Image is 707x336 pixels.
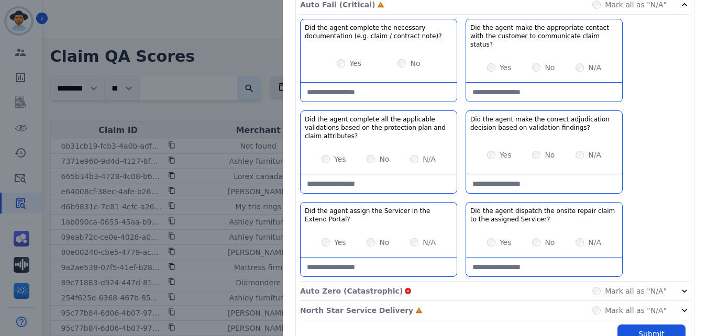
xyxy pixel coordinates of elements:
[300,286,403,296] p: Auto Zero (Catastrophic)
[545,150,555,160] label: No
[423,237,436,248] label: N/A
[470,115,618,132] h3: Did the agent make the correct adjudication decision based on validation findings?
[545,237,555,248] label: No
[305,115,452,140] h3: Did the agent complete all the applicable validations based on the protection plan and claim attr...
[305,207,452,223] h3: Did the agent assign the Servicer in the Extend Portal?
[379,154,389,164] label: No
[545,62,555,73] label: No
[500,237,512,248] label: Yes
[410,58,420,69] label: No
[500,150,512,160] label: Yes
[588,150,601,160] label: N/A
[470,207,618,223] h3: Did the agent dispatch the onsite repair claim to the assigned Servicer?
[423,154,436,164] label: N/A
[605,305,667,316] label: Mark all as "N/A"
[588,62,601,73] label: N/A
[500,62,512,73] label: Yes
[334,237,346,248] label: Yes
[605,286,667,296] label: Mark all as "N/A"
[470,24,618,49] h3: Did the agent make the appropriate contact with the customer to communicate claim status?
[379,237,389,248] label: No
[588,237,601,248] label: N/A
[305,24,452,40] h3: Did the agent complete the necessary documentation (e.g. claim / contract note)?
[300,305,413,316] p: North Star Service Delivery
[349,58,361,69] label: Yes
[334,154,346,164] label: Yes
